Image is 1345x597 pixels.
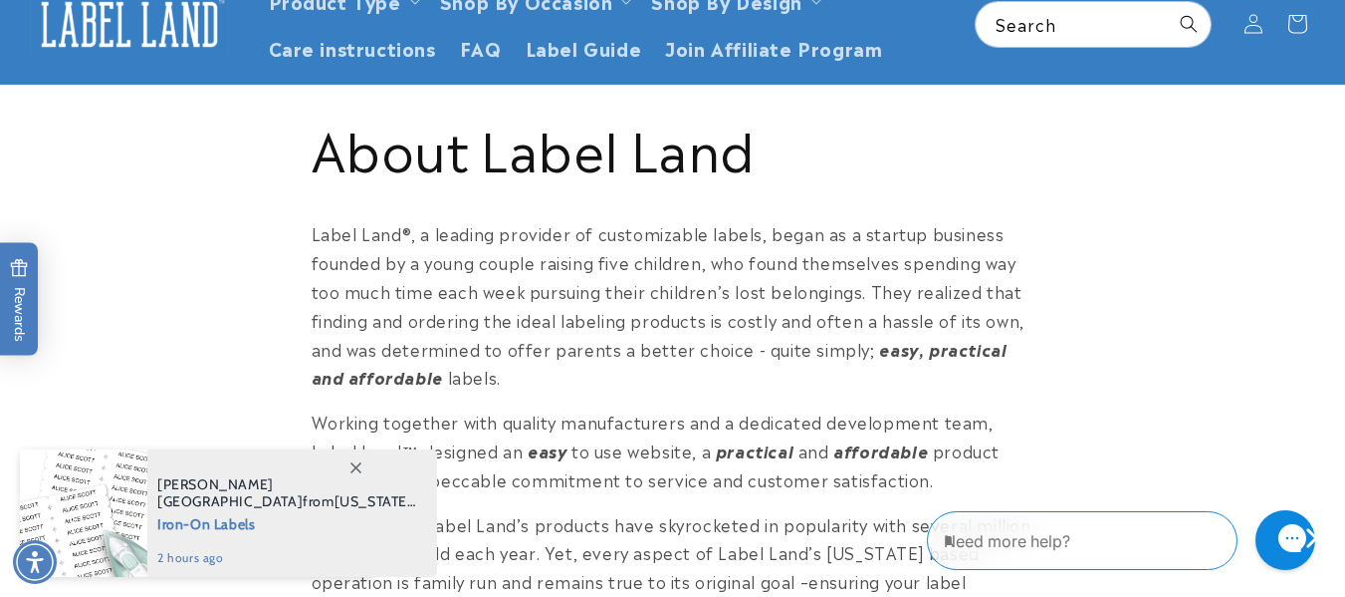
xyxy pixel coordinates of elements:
em: affordable [833,439,928,462]
em: easy, practical and affordable [312,337,1008,390]
span: [US_STATE] [335,492,415,510]
h1: About Label Land [312,113,1034,180]
span: Join Affiliate Program [665,36,882,59]
span: ® [402,221,412,245]
span: Rewards [10,258,29,341]
em: practical [716,439,793,462]
span: [GEOGRAPHIC_DATA] [157,509,303,527]
div: Accessibility Menu [13,540,57,584]
a: Care instructions [257,24,448,71]
span: FAQ [460,36,502,59]
button: Search [1167,2,1211,46]
a: Label Guide [514,24,654,71]
iframe: Gorgias Floating Chat [927,503,1325,577]
p: Label Land , a leading provider of customizable labels, began as a startup business founded by a ... [312,219,1034,392]
span: [PERSON_NAME][GEOGRAPHIC_DATA] [157,475,303,510]
span: 2 hours ago [157,549,416,567]
em: easy [528,439,566,462]
span: Label Guide [526,36,642,59]
span: Iron-On Labels [157,510,416,535]
span: from , purchased [157,476,416,510]
span: Care instructions [269,36,436,59]
p: Working together with quality manufacturers and a dedicated development team, Label Land™ designe... [312,408,1034,493]
a: FAQ [448,24,514,71]
a: Join Affiliate Program [653,24,894,71]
